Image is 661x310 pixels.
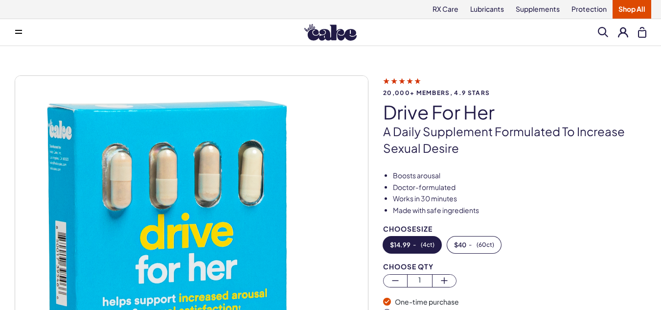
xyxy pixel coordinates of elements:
[408,275,432,286] span: 1
[395,297,646,307] div: One-time purchase
[383,263,646,270] div: Choose Qty
[393,194,646,204] li: Works in 30 minutes
[393,183,646,192] li: Doctor-formulated
[454,241,466,248] span: $ 40
[393,171,646,181] li: Boosts arousal
[390,241,410,248] span: $ 14.99
[304,24,357,41] img: Hello Cake
[383,76,646,96] a: 20,000+ members, 4.9 stars
[383,225,646,233] div: Choose Size
[383,123,646,156] p: A daily supplement formulated to increase sexual desire
[477,241,494,248] span: ( 60ct )
[421,241,434,248] span: ( 4ct )
[383,90,646,96] span: 20,000+ members, 4.9 stars
[447,237,501,253] button: -
[393,206,646,215] li: Made with safe ingredients
[383,102,646,122] h1: drive for her
[383,237,441,253] button: -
